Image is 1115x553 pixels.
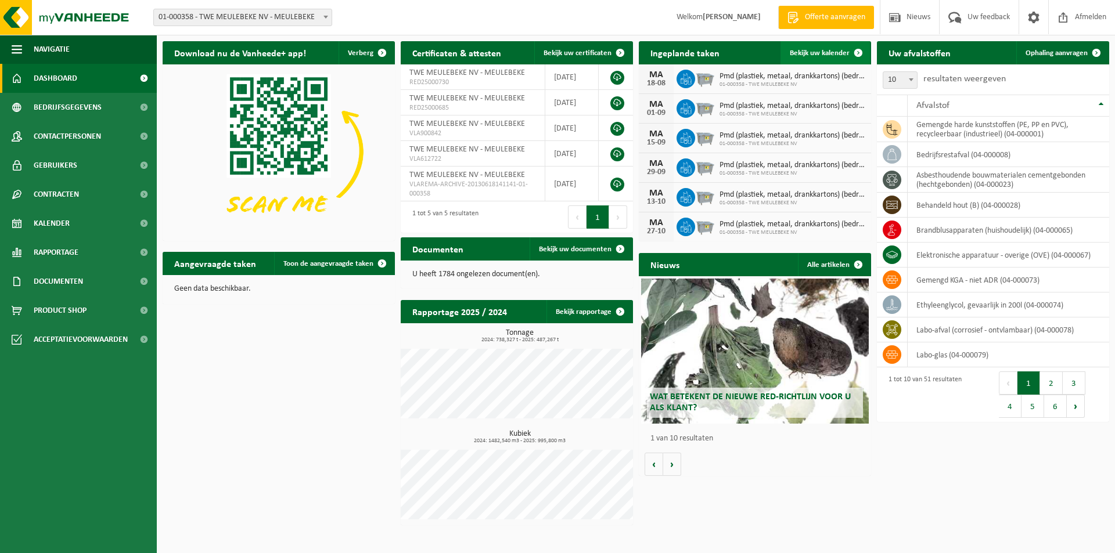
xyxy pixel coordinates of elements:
div: 1 tot 5 van 5 resultaten [407,204,479,230]
span: 01-000358 - TWE MEULEBEKE NV [720,140,865,147]
span: Afvalstof [916,101,949,110]
button: 4 [999,395,1022,418]
td: labo-afval (corrosief - ontvlambaar) (04-000078) [908,317,1109,342]
h2: Rapportage 2025 / 2024 [401,300,519,323]
div: 1 tot 10 van 51 resultaten [883,370,962,419]
td: gemengde harde kunststoffen (PE, PP en PVC), recycleerbaar (industrieel) (04-000001) [908,117,1109,142]
span: 2024: 738,327 t - 2025: 487,267 t [407,337,633,343]
span: Navigatie [34,35,70,64]
td: elektronische apparatuur - overige (OVE) (04-000067) [908,243,1109,268]
a: Alle artikelen [798,253,870,276]
div: 15-09 [645,139,668,147]
span: Pmd (plastiek, metaal, drankkartons) (bedrijven) [720,220,865,229]
span: Ophaling aanvragen [1026,49,1088,57]
h3: Tonnage [407,329,633,343]
span: Bekijk uw documenten [539,245,612,253]
span: Pmd (plastiek, metaal, drankkartons) (bedrijven) [720,102,865,111]
span: 01-000358 - TWE MEULEBEKE NV [720,111,865,118]
button: Next [609,205,627,229]
span: TWE MEULEBEKE NV - MEULEBEKE [409,94,525,103]
td: bedrijfsrestafval (04-000008) [908,142,1109,167]
div: MA [645,100,668,109]
span: Wat betekent de nieuwe RED-richtlijn voor u als klant? [650,392,851,413]
div: 13-10 [645,198,668,206]
p: 1 van 10 resultaten [650,435,865,443]
span: TWE MEULEBEKE NV - MEULEBEKE [409,68,525,77]
button: 5 [1022,395,1044,418]
img: Download de VHEPlus App [163,64,395,238]
button: Previous [999,371,1017,395]
span: Pmd (plastiek, metaal, drankkartons) (bedrijven) [720,131,865,140]
span: Bekijk uw certificaten [544,49,612,57]
button: Next [1067,395,1085,418]
a: Bekijk uw kalender [780,41,870,64]
span: Acceptatievoorwaarden [34,325,128,354]
span: 01-000358 - TWE MEULEBEKE NV [720,170,865,177]
img: WB-2500-GAL-GY-01 [695,157,715,176]
span: Rapportage [34,238,78,267]
a: Toon de aangevraagde taken [274,252,394,275]
span: VLA612722 [409,154,536,164]
span: VLAREMA-ARCHIVE-20130618141141-01-000358 [409,180,536,198]
span: Offerte aanvragen [802,12,868,23]
a: Wat betekent de nieuwe RED-richtlijn voor u als klant? [641,279,869,424]
span: TWE MEULEBEKE NV - MEULEBEKE [409,145,525,154]
span: TWE MEULEBEKE NV - MEULEBEKE [409,171,525,179]
span: 01-000358 - TWE MEULEBEKE NV [720,229,865,236]
img: WB-2500-GAL-GY-01 [695,186,715,206]
a: Bekijk uw documenten [530,237,632,261]
span: Kalender [34,209,70,238]
button: 6 [1044,395,1067,418]
strong: [PERSON_NAME] [703,13,761,21]
span: Pmd (plastiek, metaal, drankkartons) (bedrijven) [720,72,865,81]
span: Documenten [34,267,83,296]
span: RED25000685 [409,103,536,113]
h2: Documenten [401,237,475,260]
img: WB-2500-GAL-GY-01 [695,216,715,236]
span: Toon de aangevraagde taken [283,260,373,268]
span: 01-000358 - TWE MEULEBEKE NV [720,200,865,207]
h3: Kubiek [407,430,633,444]
button: 3 [1063,371,1085,395]
td: brandblusapparaten (huishoudelijk) (04-000065) [908,218,1109,243]
span: Dashboard [34,64,77,93]
button: Verberg [339,41,394,64]
h2: Nieuws [639,253,691,276]
div: MA [645,189,668,198]
td: [DATE] [545,90,599,115]
h2: Ingeplande taken [639,41,731,64]
a: Bekijk uw certificaten [534,41,632,64]
td: [DATE] [545,141,599,167]
div: MA [645,159,668,168]
button: Previous [568,205,587,229]
a: Offerte aanvragen [778,6,874,29]
div: 18-08 [645,79,668,88]
div: MA [645,129,668,139]
img: WB-2500-GAL-GY-01 [695,127,715,147]
td: [DATE] [545,64,599,90]
span: 01-000358 - TWE MEULEBEKE NV [720,81,865,88]
span: 01-000358 - TWE MEULEBEKE NV - MEULEBEKE [153,9,332,26]
div: 27-10 [645,227,668,236]
button: 1 [587,205,609,229]
span: 2024: 1482,540 m3 - 2025: 995,800 m3 [407,438,633,444]
td: gemengd KGA - niet ADR (04-000073) [908,268,1109,292]
span: Contactpersonen [34,122,101,151]
td: behandeld hout (B) (04-000028) [908,193,1109,218]
div: MA [645,70,668,79]
div: 29-09 [645,168,668,176]
img: WB-2500-GAL-GY-01 [695,97,715,117]
p: U heeft 1784 ongelezen document(en). [412,270,621,279]
h2: Certificaten & attesten [401,41,513,64]
td: labo-glas (04-000079) [908,342,1109,367]
span: TWE MEULEBEKE NV - MEULEBEKE [409,120,525,128]
button: Vorige [645,453,663,476]
span: RED25000730 [409,78,536,87]
span: Pmd (plastiek, metaal, drankkartons) (bedrijven) [720,161,865,170]
span: 10 [883,71,918,89]
h2: Uw afvalstoffen [877,41,962,64]
img: WB-2500-GAL-GY-01 [695,68,715,88]
span: Product Shop [34,296,87,325]
p: Geen data beschikbaar. [174,285,383,293]
td: ethyleenglycol, gevaarlijk in 200l (04-000074) [908,292,1109,317]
